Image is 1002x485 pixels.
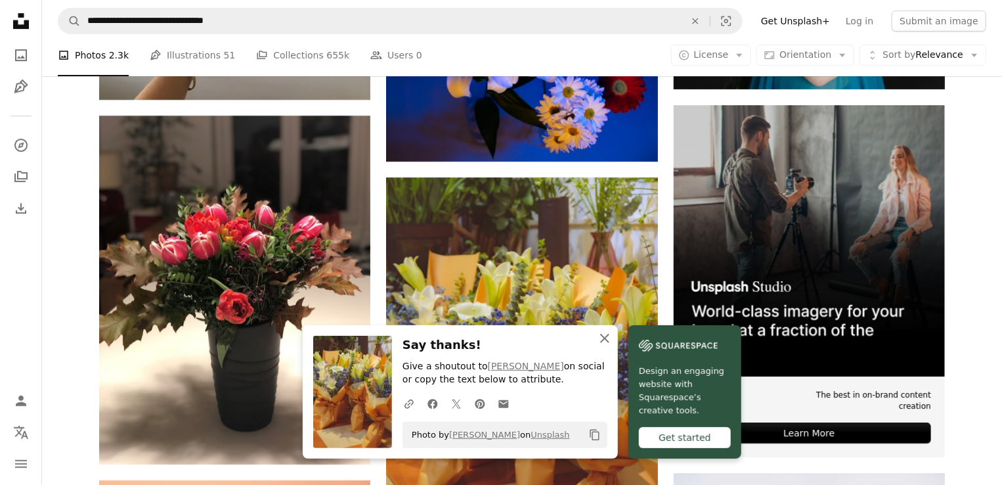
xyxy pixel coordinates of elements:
[671,45,752,66] button: License
[416,48,422,62] span: 0
[838,11,881,32] a: Log in
[405,425,570,446] span: Photo by on
[882,49,915,60] span: Sort by
[150,34,235,76] a: Illustrations 51
[58,8,743,34] form: Find visuals sitewide
[694,49,729,60] span: License
[256,34,349,76] a: Collections 655k
[421,390,445,417] a: Share on Facebook
[468,390,492,417] a: Share on Pinterest
[687,423,931,444] div: Learn More
[782,390,931,412] span: The best in on-brand content creation
[224,48,236,62] span: 51
[674,105,945,457] a: The best in on-brand content creationLearn More
[99,284,370,296] a: a vase filled with lots of flowers on top of a table
[639,336,718,356] img: file-1606177908946-d1eed1cbe4f5image
[326,48,349,62] span: 655k
[8,42,34,68] a: Photos
[99,116,370,465] img: a vase filled with lots of flowers on top of a table
[8,8,34,37] a: Home — Unsplash
[8,419,34,446] button: Language
[860,45,986,66] button: Sort byRelevance
[710,9,742,34] button: Visual search
[628,325,741,459] a: Design an engaging website with Squarespace’s creative tools.Get started
[8,195,34,221] a: Download History
[8,132,34,158] a: Explore
[892,11,986,32] button: Submit an image
[756,45,854,66] button: Orientation
[8,388,34,414] a: Log in / Sign up
[584,424,606,446] button: Copy to clipboard
[488,361,564,371] a: [PERSON_NAME]
[403,360,607,386] p: Give a shoutout to on social or copy the text below to attribute.
[639,427,731,448] div: Get started
[403,336,607,355] h3: Say thanks!
[492,390,515,417] a: Share over email
[882,49,963,62] span: Relevance
[639,365,731,417] span: Design an engaging website with Squarespace’s creative tools.
[370,34,422,76] a: Users 0
[8,451,34,477] button: Menu
[681,9,710,34] button: Clear
[674,105,945,377] img: file-1715651741414-859baba4300dimage
[445,390,468,417] a: Share on Twitter
[8,74,34,100] a: Illustrations
[58,9,81,34] button: Search Unsplash
[753,11,838,32] a: Get Unsplash+
[386,65,657,77] a: a vase filled with white and red flowers
[779,49,831,60] span: Orientation
[449,430,520,440] a: [PERSON_NAME]
[531,430,569,440] a: Unsplash
[8,164,34,190] a: Collections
